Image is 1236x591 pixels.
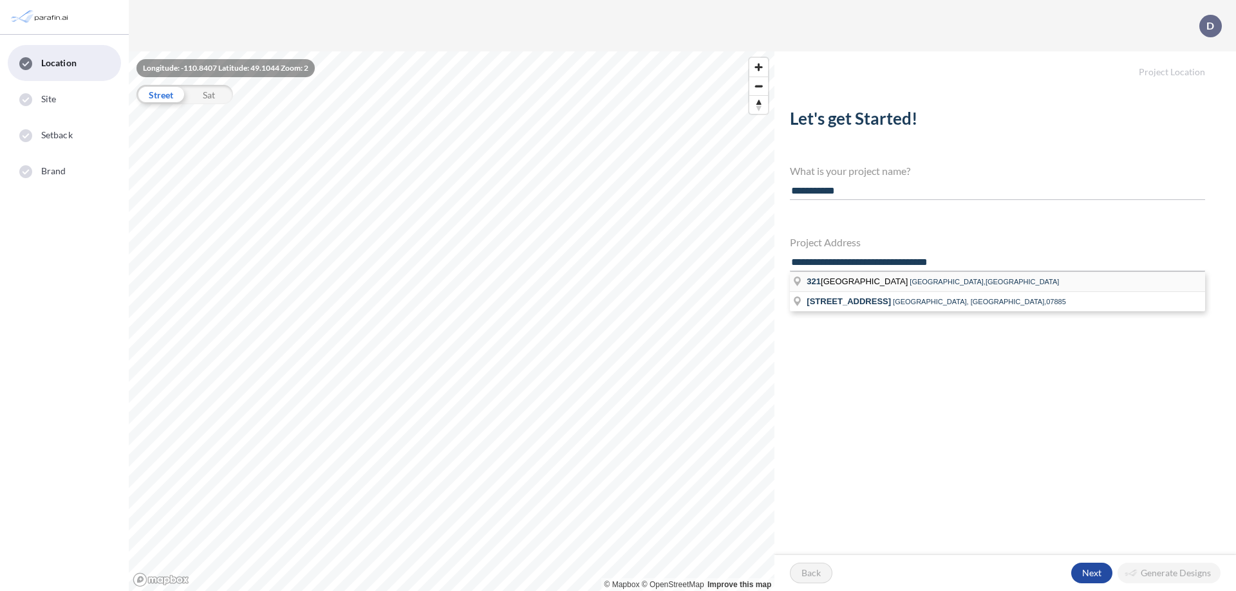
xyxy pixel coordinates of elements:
p: Next [1082,567,1101,579]
span: [GEOGRAPHIC_DATA],[GEOGRAPHIC_DATA] [910,278,1059,286]
h5: Project Location [774,51,1236,78]
button: Reset bearing to north [749,95,768,114]
a: Mapbox [604,580,640,589]
h2: Let's get Started! [790,109,1205,134]
button: Next [1071,563,1112,583]
div: Street [136,85,185,104]
h4: What is your project name? [790,165,1205,177]
button: Zoom in [749,58,768,77]
span: [GEOGRAPHIC_DATA], [GEOGRAPHIC_DATA],07885 [893,298,1066,305]
h4: Project Address [790,236,1205,248]
img: Parafin [10,5,72,29]
canvas: Map [129,51,774,591]
div: Sat [185,85,233,104]
a: Mapbox homepage [133,572,189,587]
span: Location [41,57,77,69]
button: Zoom out [749,77,768,95]
span: [STREET_ADDRESS] [807,296,891,306]
span: [GEOGRAPHIC_DATA] [807,277,910,286]
span: Reset bearing to north [749,96,768,114]
span: Site [41,93,56,105]
span: Brand [41,165,66,177]
p: D [1206,20,1214,32]
div: Longitude: -110.8407 Latitude: 49.1044 Zoom: 2 [136,59,315,77]
a: Improve this map [707,580,771,589]
span: Setback [41,129,73,141]
span: 321 [807,277,821,286]
a: OpenStreetMap [642,580,704,589]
